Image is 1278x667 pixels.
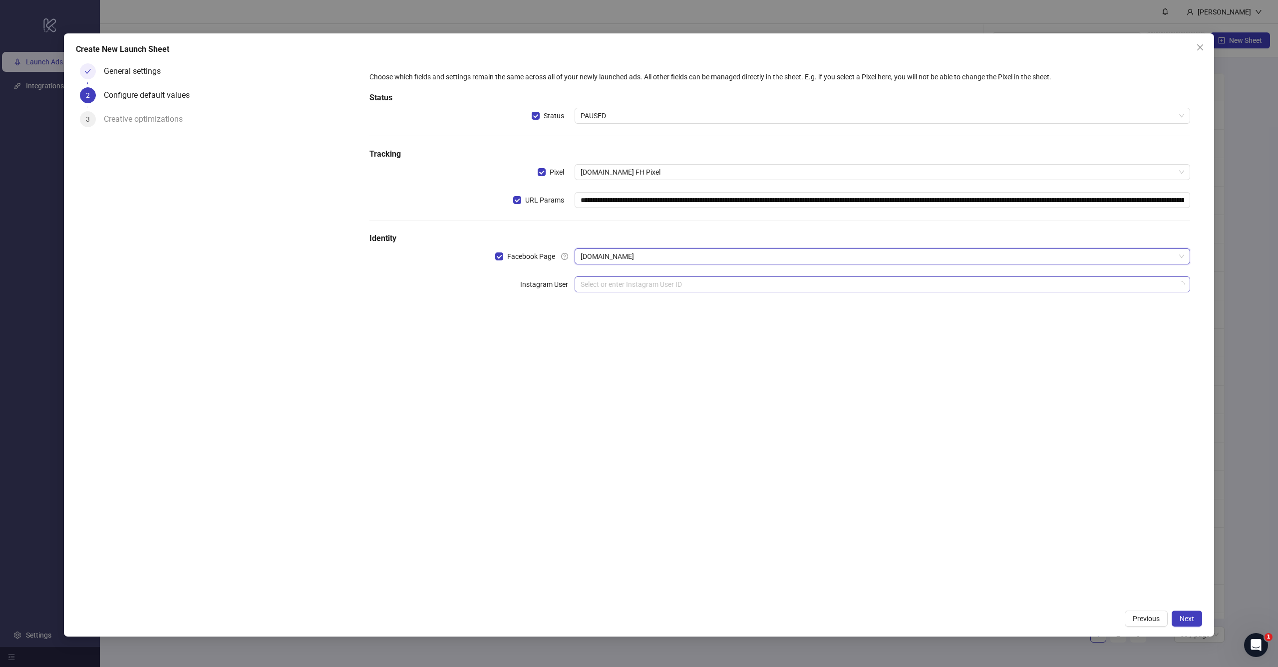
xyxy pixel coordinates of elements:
iframe: Intercom live chat [1244,633,1268,657]
div: Creative optimizations [104,111,191,127]
span: URL Params [521,195,568,206]
h5: Status [369,92,1190,104]
span: 1 [1265,633,1273,641]
span: Pixel [546,167,568,178]
div: Configure default values [104,87,198,103]
span: Previous [1133,615,1160,623]
div: General settings [104,63,169,79]
span: Bioma.health FH Pixel [581,165,1184,180]
button: Next [1172,611,1202,627]
span: Bioma.Health [581,249,1184,264]
span: Facebook Page [503,251,559,262]
span: 3 [86,115,90,123]
span: question-circle [561,253,568,260]
span: 2 [86,91,90,99]
span: Next [1180,615,1194,623]
div: Choose which fields and settings remain the same across all of your newly launched ads. All other... [369,71,1190,82]
span: check [84,68,91,75]
button: Close [1192,39,1208,55]
div: Create New Launch Sheet [76,43,1202,55]
span: loading [1178,280,1186,289]
h5: Tracking [369,148,1190,160]
button: Previous [1125,611,1168,627]
span: PAUSED [581,108,1184,123]
span: close [1196,43,1204,51]
h5: Identity [369,232,1190,244]
label: Instagram User [520,276,575,292]
span: Status [540,110,568,121]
